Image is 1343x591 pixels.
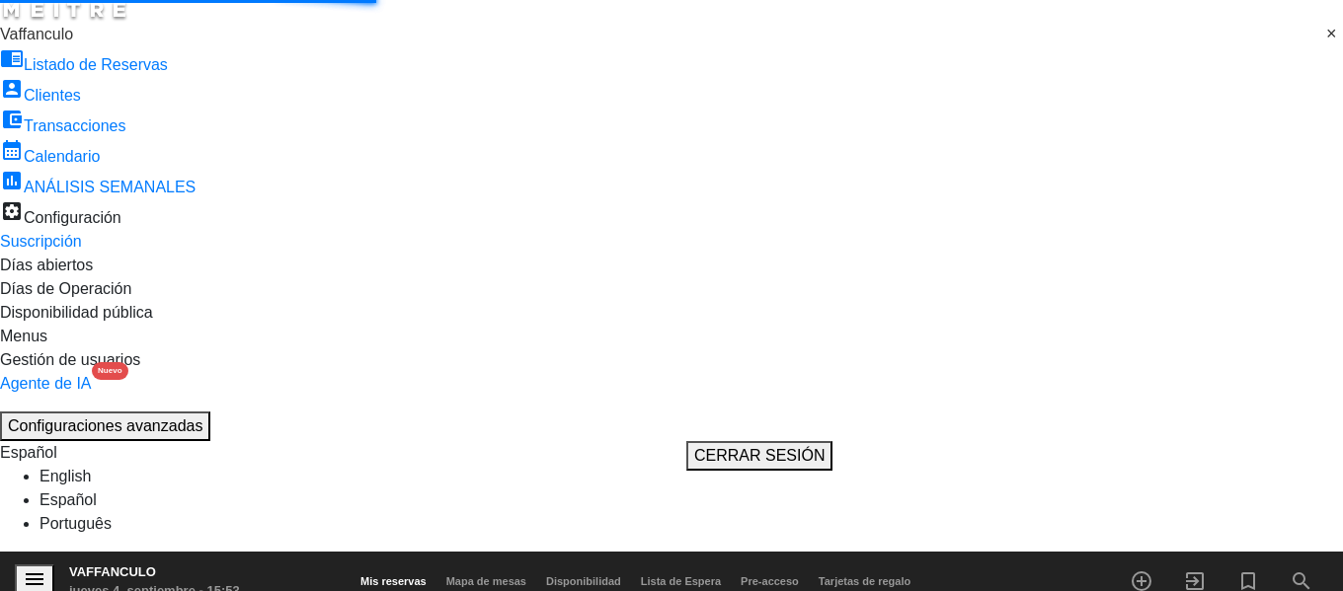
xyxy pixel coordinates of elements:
[1326,23,1343,46] span: Clear all
[436,575,536,587] span: Mapa de mesas
[39,491,97,508] a: Español
[809,575,920,587] span: Tarjetas de regalo
[69,562,240,582] div: Vaffanculo
[351,575,436,587] span: Mis reservas
[39,515,112,532] a: Português
[731,575,809,587] span: Pre-acceso
[39,468,91,484] a: English
[92,362,127,380] div: Nuevo
[23,567,46,591] i: menu
[631,575,731,587] span: Lista de Espera
[536,575,631,587] span: Disponibilidad
[686,441,832,471] button: CERRAR SESIÓN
